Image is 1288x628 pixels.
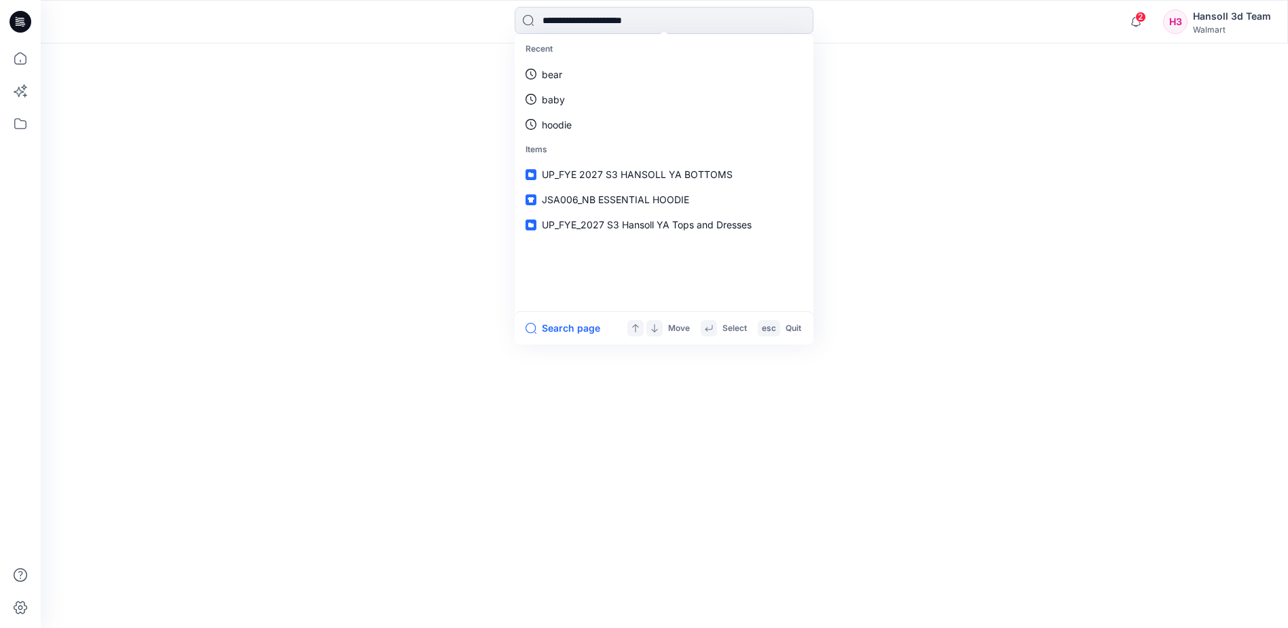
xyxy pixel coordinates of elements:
[542,219,752,230] span: UP_FYE_2027 S3 Hansoll YA Tops and Dresses
[1163,10,1188,34] div: H3
[517,212,811,237] a: UP_FYE_2027 S3 Hansoll YA Tops and Dresses
[1193,24,1271,35] div: Walmart
[526,320,600,336] button: Search page
[517,37,811,62] p: Recent
[542,67,562,82] p: bear
[722,321,747,336] p: Select
[1193,8,1271,24] div: Hansoll 3d Team
[517,187,811,212] a: JSA006_NB ESSENTIAL HOODIE
[517,87,811,112] a: baby
[542,92,565,107] p: baby
[762,321,776,336] p: esc
[517,137,811,162] p: Items
[542,169,733,180] span: UP_FYE 2027 S3 HANSOLL YA BOTTOMS
[542,118,572,132] p: hoodie
[1135,12,1146,22] span: 2
[517,162,811,187] a: UP_FYE 2027 S3 HANSOLL YA BOTTOMS
[517,62,811,87] a: bear
[517,112,811,137] a: hoodie
[668,321,690,336] p: Move
[542,194,689,205] span: JSA006_NB ESSENTIAL HOODIE
[786,321,801,336] p: Quit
